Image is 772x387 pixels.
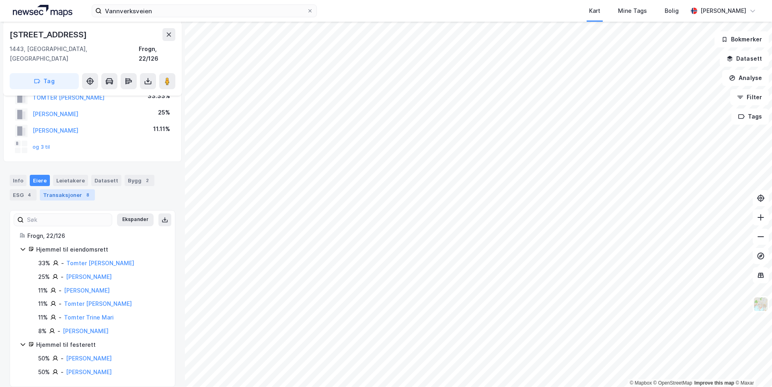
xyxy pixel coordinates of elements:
[102,5,307,17] input: Søk på adresse, matrikkel, gårdeiere, leietakere eller personer
[117,213,154,226] button: Ekspander
[66,355,112,362] a: [PERSON_NAME]
[40,189,95,201] div: Transaksjoner
[57,326,60,336] div: -
[143,176,151,184] div: 2
[61,367,64,377] div: -
[64,287,110,294] a: [PERSON_NAME]
[10,175,27,186] div: Info
[10,189,37,201] div: ESG
[38,299,48,309] div: 11%
[38,367,50,377] div: 50%
[27,231,165,241] div: Frogn, 22/126
[59,299,62,309] div: -
[125,175,154,186] div: Bygg
[753,297,768,312] img: Z
[38,313,48,322] div: 11%
[61,272,64,282] div: -
[731,109,769,125] button: Tags
[66,273,112,280] a: [PERSON_NAME]
[618,6,647,16] div: Mine Tags
[61,354,64,363] div: -
[732,348,772,387] div: Kontrollprogram for chat
[589,6,600,16] div: Kart
[700,6,746,16] div: [PERSON_NAME]
[158,108,170,117] div: 25%
[730,89,769,105] button: Filter
[139,44,175,63] div: Frogn, 22/126
[30,175,50,186] div: Eiere
[38,272,50,282] div: 25%
[653,380,692,386] a: OpenStreetMap
[63,328,109,334] a: [PERSON_NAME]
[59,313,62,322] div: -
[84,191,92,199] div: 8
[732,348,772,387] iframe: Chat Widget
[665,6,679,16] div: Bolig
[722,70,769,86] button: Analyse
[61,258,64,268] div: -
[91,175,121,186] div: Datasett
[694,380,734,386] a: Improve this map
[24,214,112,226] input: Søk
[36,245,165,254] div: Hjemmel til eiendomsrett
[715,31,769,47] button: Bokmerker
[59,286,62,295] div: -
[36,340,165,350] div: Hjemmel til festerett
[66,369,112,375] a: [PERSON_NAME]
[38,326,47,336] div: 8%
[38,286,48,295] div: 11%
[720,51,769,67] button: Datasett
[25,191,33,199] div: 4
[13,5,72,17] img: logo.a4113a55bc3d86da70a041830d287a7e.svg
[10,28,88,41] div: [STREET_ADDRESS]
[10,44,139,63] div: 1443, [GEOGRAPHIC_DATA], [GEOGRAPHIC_DATA]
[66,260,134,266] a: Tomter [PERSON_NAME]
[64,314,114,321] a: Tomter Trine Mari
[38,258,50,268] div: 33%
[53,175,88,186] div: Leietakere
[10,73,79,89] button: Tag
[64,300,132,307] a: Tomter [PERSON_NAME]
[148,91,170,101] div: 33.33%
[153,124,170,134] div: 11.11%
[630,380,652,386] a: Mapbox
[38,354,50,363] div: 50%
